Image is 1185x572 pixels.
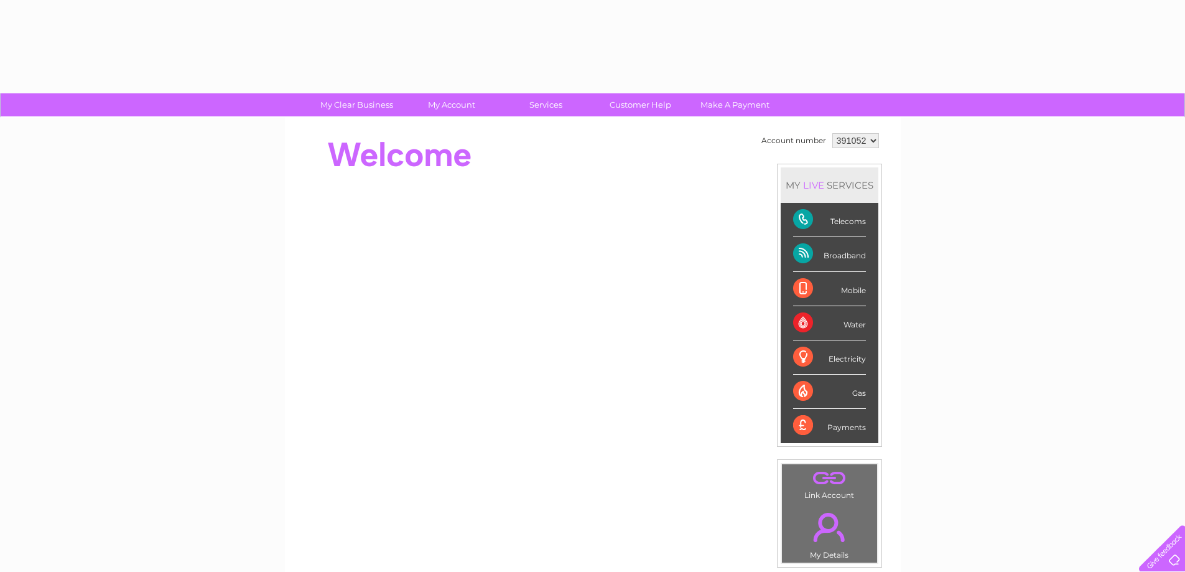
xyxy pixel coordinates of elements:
div: Telecoms [793,203,866,237]
td: Link Account [781,464,878,503]
div: Water [793,306,866,340]
a: Make A Payment [684,93,786,116]
div: MY SERVICES [781,167,878,203]
a: My Account [400,93,503,116]
div: Gas [793,375,866,409]
div: Mobile [793,272,866,306]
td: Account number [758,130,829,151]
a: . [785,467,874,489]
td: My Details [781,502,878,563]
div: Electricity [793,340,866,375]
a: My Clear Business [305,93,408,116]
div: Broadband [793,237,866,271]
a: Services [495,93,597,116]
a: . [785,505,874,549]
div: Payments [793,409,866,443]
a: Customer Help [589,93,692,116]
div: LIVE [801,179,827,191]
